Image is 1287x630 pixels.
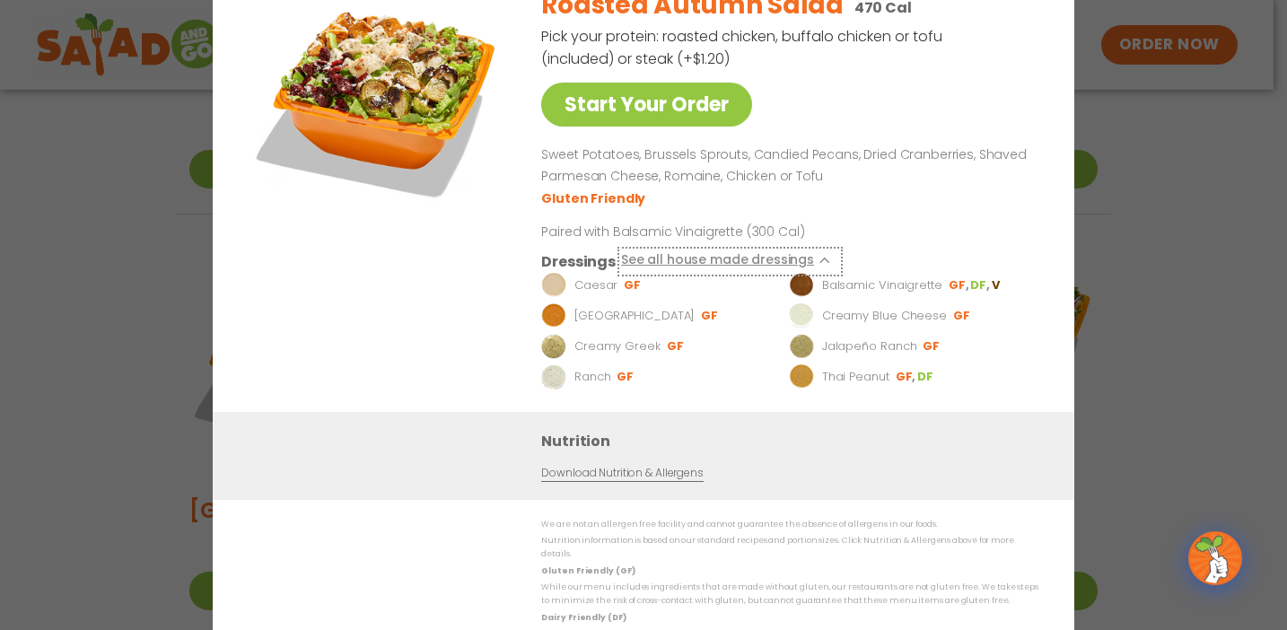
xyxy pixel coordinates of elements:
[574,306,695,324] p: [GEOGRAPHIC_DATA]
[621,249,839,272] button: See all house made dressings
[541,534,1038,562] p: Nutrition information is based on our standard recipes and portion sizes. Click Nutrition & Aller...
[1190,533,1240,583] img: wpChatIcon
[541,83,752,127] a: Start Your Order
[541,249,616,272] h3: Dressings
[953,307,972,323] li: GF
[541,222,873,241] p: Paired with Balsamic Vinaigrette (300 Cal)
[896,368,917,384] li: GF
[789,302,814,328] img: Dressing preview image for Creamy Blue Cheese
[789,363,814,389] img: Dressing preview image for Thai Peanut
[574,337,661,354] p: Creamy Greek
[624,276,643,293] li: GF
[917,368,935,384] li: DF
[574,367,611,385] p: Ranch
[541,25,945,70] p: Pick your protein: roasted chicken, buffalo chicken or tofu (included) or steak (+$1.20)
[667,337,686,354] li: GF
[949,276,970,293] li: GF
[541,581,1038,608] p: While our menu includes ingredients that are made without gluten, our restaurants are not gluten ...
[541,144,1031,188] p: Sweet Potatoes, Brussels Sprouts, Candied Pecans, Dried Cranberries, Shaved Parmesan Cheese, Roma...
[541,611,626,622] strong: Dairy Friendly (DF)
[541,429,1047,451] h3: Nutrition
[541,188,648,207] li: Gluten Friendly
[789,333,814,358] img: Dressing preview image for Jalapeño Ranch
[970,276,991,293] li: DF
[923,337,941,354] li: GF
[541,464,703,481] a: Download Nutrition & Allergens
[822,337,917,354] p: Jalapeño Ranch
[541,363,566,389] img: Dressing preview image for Ranch
[541,518,1038,531] p: We are not an allergen free facility and cannot guarantee the absence of allergens in our foods.
[822,306,947,324] p: Creamy Blue Cheese
[822,367,889,385] p: Thai Peanut
[541,272,566,297] img: Dressing preview image for Caesar
[541,564,635,575] strong: Gluten Friendly (GF)
[541,333,566,358] img: Dressing preview image for Creamy Greek
[617,368,635,384] li: GF
[701,307,720,323] li: GF
[822,276,942,293] p: Balsamic Vinaigrette
[992,276,1002,293] li: V
[541,302,566,328] img: Dressing preview image for BBQ Ranch
[789,272,814,297] img: Dressing preview image for Balsamic Vinaigrette
[574,276,617,293] p: Caesar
